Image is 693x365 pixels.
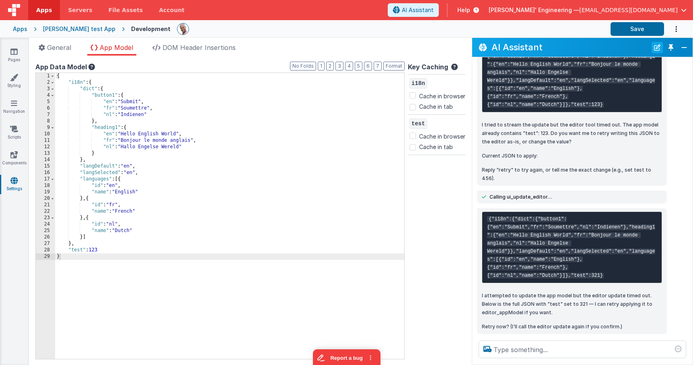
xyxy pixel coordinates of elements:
[482,322,662,331] p: Retry now? (I'll call the editor update again if you confirm.)
[419,143,453,151] label: Cache in tab
[100,44,133,52] span: App Model
[36,215,55,221] div: 23
[36,99,55,105] div: 5
[402,6,434,14] span: AI Assistant
[489,6,687,14] button: [PERSON_NAME]' Engineering — [EMAIL_ADDRESS][DOMAIN_NAME]
[419,131,465,141] label: Cache in browser
[652,42,663,53] button: New Chat
[383,62,405,71] button: Format
[162,44,236,52] span: DOM Header Insertions
[36,176,55,182] div: 17
[409,118,427,129] span: test
[13,25,27,33] div: Apps
[36,86,55,92] div: 3
[664,21,680,37] button: Options
[36,124,55,131] div: 9
[36,144,55,150] div: 12
[665,42,677,53] button: Toggle Pin
[408,64,448,71] h4: Key Caching
[489,6,579,14] span: [PERSON_NAME]' Engineering —
[36,202,55,208] div: 21
[109,6,143,14] span: File Assets
[491,42,649,52] h2: AI Assistant
[409,78,427,89] span: i18n
[290,62,316,71] button: No Folds
[36,92,55,99] div: 4
[35,62,405,72] div: App Data Model
[36,157,55,163] div: 14
[36,253,55,260] div: 29
[36,79,55,86] div: 2
[611,22,664,36] button: Save
[335,62,343,71] button: 3
[36,189,55,195] div: 19
[419,91,465,100] label: Cache in browser
[36,6,52,14] span: Apps
[419,102,453,111] label: Cache in tab
[36,112,55,118] div: 7
[47,44,71,52] span: General
[43,25,115,33] div: [PERSON_NAME] test App
[482,120,662,146] p: I tried to stream the update but the editor tool timed out. The app model already contains "test"...
[326,62,334,71] button: 2
[177,23,189,35] img: 11ac31fe5dc3d0eff3fbbbf7b26fa6e1
[487,216,655,278] code: {"i18n":{"dict":{"button1":{"en":"Submit","fr":"Soumettre","nl":"Indienen"},"heading1":{"en":"Hel...
[131,25,171,33] div: Development
[318,62,325,71] button: 1
[36,118,55,124] div: 8
[388,3,439,17] button: AI Assistant
[36,73,55,79] div: 1
[36,170,55,176] div: 16
[355,62,362,71] button: 5
[36,195,55,202] div: 20
[482,166,662,182] p: Reply "retry" to try again, or tell me the exact change (e.g., set test to 456).
[36,247,55,253] div: 28
[36,221,55,228] div: 24
[36,105,55,112] div: 6
[68,6,92,14] span: Servers
[374,62,382,71] button: 7
[36,150,55,157] div: 13
[679,42,689,53] button: Close
[36,131,55,137] div: 10
[489,194,552,200] span: Calling ui_update_editor…
[36,163,55,170] div: 15
[364,62,372,71] button: 6
[36,137,55,144] div: 11
[36,208,55,215] div: 22
[345,62,353,71] button: 4
[482,151,662,160] p: Current JSON to apply:
[36,241,55,247] div: 27
[36,234,55,241] div: 26
[36,182,55,189] div: 18
[482,291,662,317] p: I attempted to update the app model but the editor update timed out. Below is the full JSON with ...
[36,228,55,234] div: 25
[579,6,678,14] span: [EMAIL_ADDRESS][DOMAIN_NAME]
[457,6,470,14] span: Help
